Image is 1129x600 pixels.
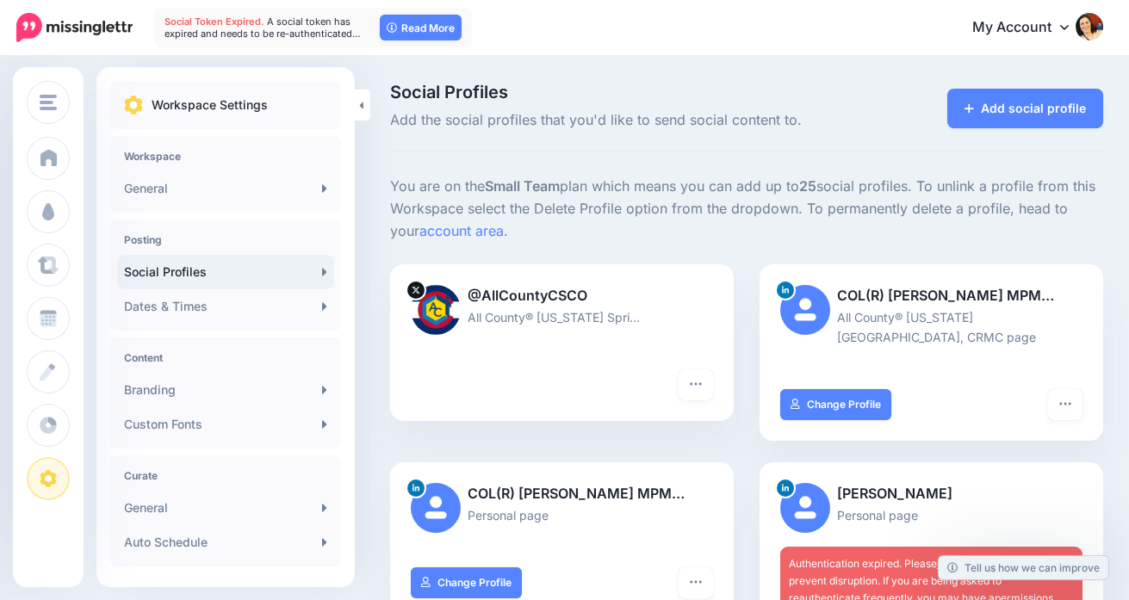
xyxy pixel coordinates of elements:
[411,483,713,505] p: COL(R) [PERSON_NAME] MPM…
[780,389,891,420] a: Change Profile
[152,95,268,115] p: Workspace Settings
[124,469,327,482] h4: Curate
[117,255,334,289] a: Social Profiles
[780,285,830,335] img: user_default_image.png
[124,150,327,163] h4: Workspace
[124,96,143,114] img: settings.png
[937,557,972,570] a: refresh
[780,483,1082,505] p: [PERSON_NAME]
[117,289,334,324] a: Dates & Times
[947,89,1103,128] a: Add social profile
[411,307,713,327] p: All County® [US_STATE] Spri…
[780,307,1082,347] p: All County® [US_STATE][GEOGRAPHIC_DATA], CRMC page
[780,505,1082,525] p: Personal page
[124,351,327,364] h4: Content
[390,109,857,132] span: Add the social profiles that you'd like to send social content to.
[780,483,830,533] img: user_default_image.png
[411,505,713,525] p: Personal page
[117,373,334,407] a: Branding
[411,285,713,307] p: @AllCountyCSCO
[411,567,522,598] a: Change Profile
[124,233,327,246] h4: Posting
[799,177,816,195] b: 25
[390,176,1103,243] p: You are on the plan which means you can add up to social profiles. To unlink a profile from this ...
[164,15,361,40] span: A social token has expired and needs to be re-authenticated…
[419,222,504,239] a: account area
[40,95,57,110] img: menu.png
[117,407,334,442] a: Custom Fonts
[16,13,133,42] img: Missinglettr
[117,491,334,525] a: General
[955,7,1103,49] a: My Account
[117,171,334,206] a: General
[780,285,1082,307] p: COL(R) [PERSON_NAME] MPM…
[939,556,1108,579] a: Tell us how we can improve
[390,84,857,101] span: Social Profiles
[380,15,462,40] a: Read More
[117,525,334,560] a: Auto Schedule
[411,285,461,335] img: AMdzsQrO-25103.jpg
[411,483,461,533] img: user_default_image.png
[485,177,560,195] b: Small Team
[164,15,264,28] span: Social Token Expired.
